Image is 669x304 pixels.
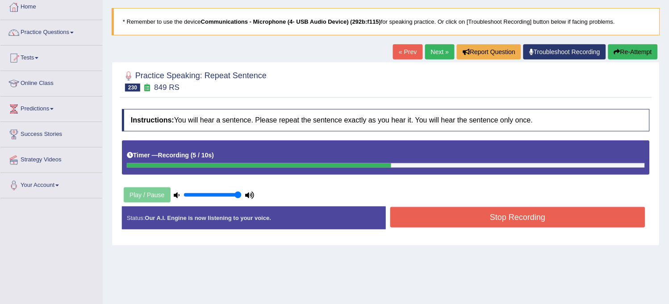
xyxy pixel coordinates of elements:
b: Communications - Microphone (4- USB Audio Device) (292b:f115) [201,18,381,25]
div: Status: [122,207,386,229]
a: Success Stories [0,122,102,144]
b: Recording [158,152,189,159]
small: Exam occurring question [142,84,152,92]
span: 230 [125,84,140,92]
a: Your Account [0,173,102,195]
a: « Prev [393,44,422,59]
a: Online Class [0,71,102,93]
a: Tests [0,46,102,68]
b: ( [191,152,193,159]
a: Troubleshoot Recording [523,44,606,59]
a: Strategy Videos [0,148,102,170]
button: Report Question [457,44,521,59]
button: Re-Attempt [608,44,658,59]
h4: You will hear a sentence. Please repeat the sentence exactly as you hear it. You will hear the se... [122,109,650,131]
b: Instructions: [131,116,174,124]
blockquote: * Remember to use the device for speaking practice. Or click on [Troubleshoot Recording] button b... [112,8,660,35]
a: Next » [425,44,455,59]
a: Predictions [0,97,102,119]
b: 5 / 10s [193,152,212,159]
button: Stop Recording [390,207,645,228]
h2: Practice Speaking: Repeat Sentence [122,69,267,92]
a: Practice Questions [0,20,102,42]
b: ) [212,152,214,159]
strong: Our A.I. Engine is now listening to your voice. [145,215,271,221]
small: 849 RS [154,83,180,92]
h5: Timer — [127,152,214,159]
